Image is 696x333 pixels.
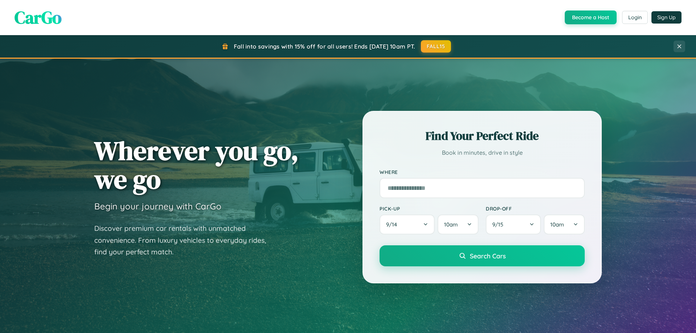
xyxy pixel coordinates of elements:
[438,215,478,234] button: 10am
[380,169,585,175] label: Where
[94,201,221,212] h3: Begin your journey with CarGo
[380,215,435,234] button: 9/14
[470,252,506,260] span: Search Cars
[380,147,585,158] p: Book in minutes, drive in style
[234,43,415,50] span: Fall into savings with 15% off for all users! Ends [DATE] 10am PT.
[492,221,507,228] span: 9 / 15
[565,11,617,24] button: Become a Host
[421,40,451,53] button: FALL15
[486,215,541,234] button: 9/15
[94,136,299,193] h1: Wherever you go, we go
[444,221,458,228] span: 10am
[651,11,681,24] button: Sign Up
[380,205,478,212] label: Pick-up
[380,245,585,266] button: Search Cars
[94,222,275,258] p: Discover premium car rentals with unmatched convenience. From luxury vehicles to everyday rides, ...
[380,128,585,144] h2: Find Your Perfect Ride
[544,215,585,234] button: 10am
[622,11,648,24] button: Login
[14,5,62,29] span: CarGo
[550,221,564,228] span: 10am
[486,205,585,212] label: Drop-off
[386,221,401,228] span: 9 / 14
